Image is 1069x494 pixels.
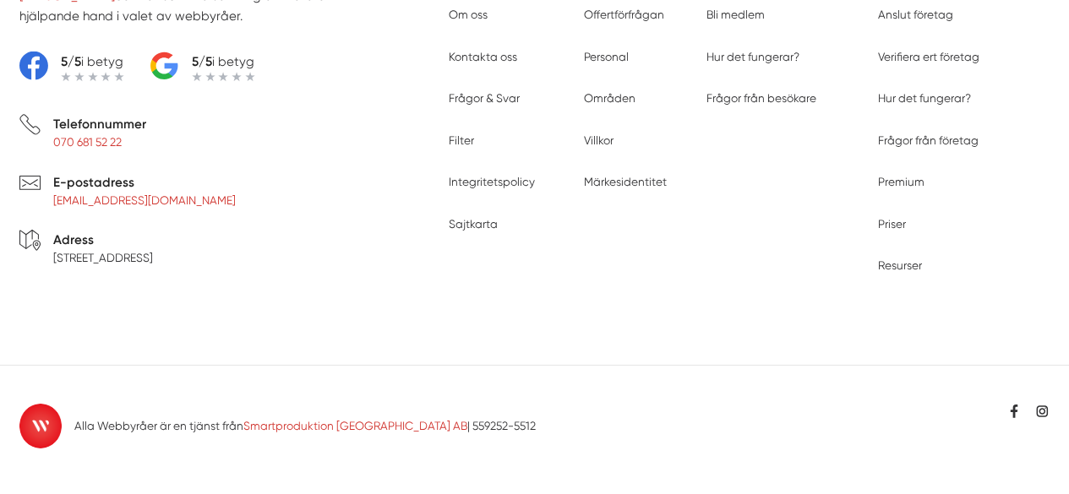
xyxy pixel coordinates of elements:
p: [STREET_ADDRESS] [53,250,153,266]
a: Villkor [584,133,614,147]
p: i betyg [192,52,255,72]
strong: 5/5 [192,54,212,69]
a: Verifiera ert företag [878,50,979,63]
a: Hur det fungerar? [706,50,799,63]
a: Områden [584,91,635,105]
p: Alla Webbyråer är en tjänst från | 559252-5512 [74,418,536,434]
p: i betyg [61,52,124,72]
a: Om oss [449,8,488,21]
a: Bli medlem [706,8,765,21]
a: 070 681 52 22 [53,135,122,149]
a: Frågor från företag [878,133,979,147]
a: Frågor från besökare [706,91,816,105]
a: [EMAIL_ADDRESS][DOMAIN_NAME] [53,193,236,207]
a: Frågor & Svar [449,91,520,105]
a: https://www.facebook.com/ [1006,404,1022,419]
p: E-postadress [53,172,236,193]
img: Favikon till Alla Webbyråer [19,404,62,448]
svg: Telefon [19,114,41,135]
a: Resurser [878,258,922,272]
a: Smartproduktion [GEOGRAPHIC_DATA] AB [243,419,467,432]
a: Märkesidentitet [584,175,667,188]
p: Telefonnummer [53,114,146,134]
a: https://www.instagram.com/ [1034,404,1050,419]
p: Adress [53,230,153,250]
a: Hur det fungerar? [878,91,971,105]
a: Personal [584,50,629,63]
a: Anslut företag [878,8,953,21]
a: Kontakta oss [449,50,517,63]
a: Priser [878,217,906,231]
a: Integritetspolicy [449,175,535,188]
a: Sajtkarta [449,217,498,231]
a: Offertförfrågan [584,8,664,21]
a: Premium [878,175,924,188]
strong: 5/5 [61,54,81,69]
a: 5/5i betyg [150,52,255,82]
a: Filter [449,133,474,147]
a: 5/5i betyg [19,52,124,82]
